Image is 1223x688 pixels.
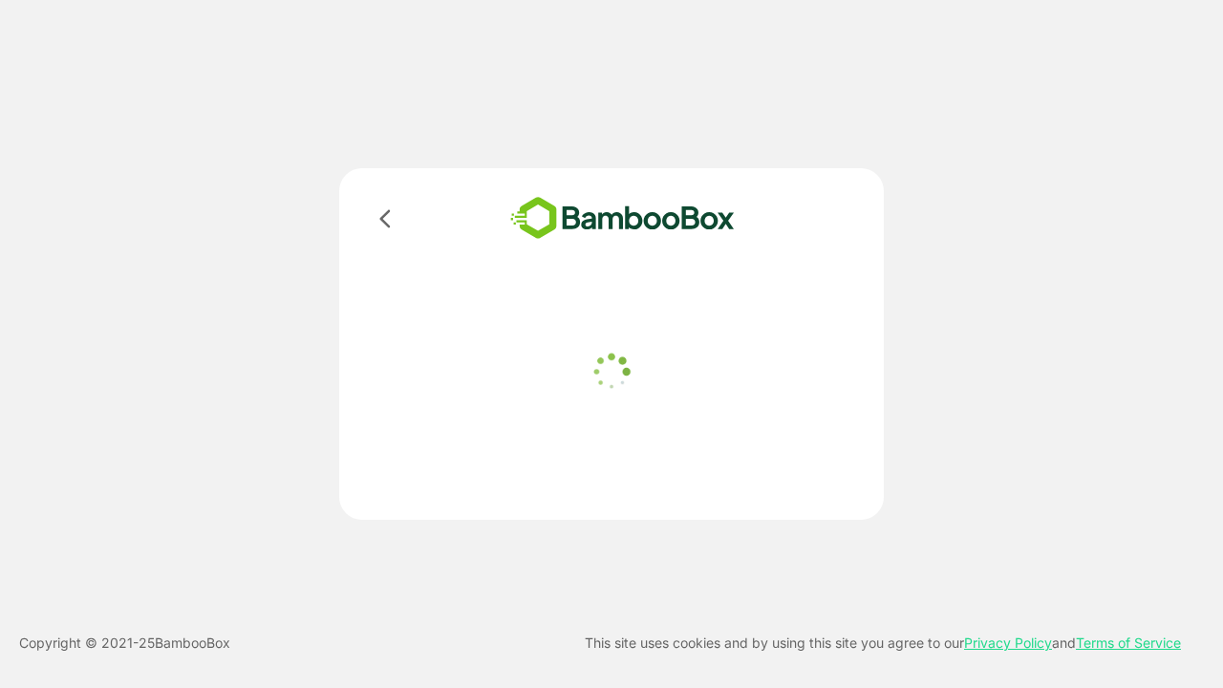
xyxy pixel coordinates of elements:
img: bamboobox [483,191,762,246]
img: loader [588,348,635,396]
p: This site uses cookies and by using this site you agree to our and [585,632,1181,655]
p: Copyright © 2021- 25 BambooBox [19,632,230,655]
a: Privacy Policy [964,634,1052,651]
a: Terms of Service [1076,634,1181,651]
